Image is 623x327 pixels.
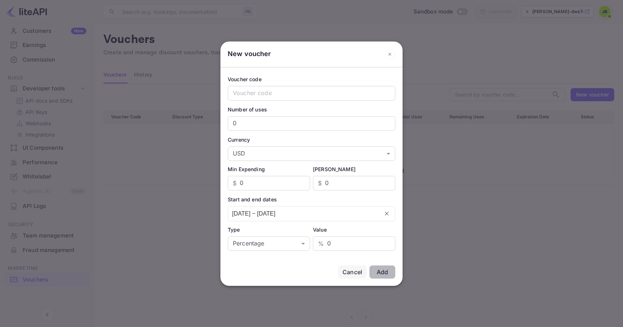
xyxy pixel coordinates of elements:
p: % [318,239,324,248]
input: Voucher code [228,86,395,101]
div: Percentage [228,236,310,251]
div: Number of uses [228,106,395,113]
div: Voucher code [228,75,395,83]
div: Currency [228,136,395,143]
div: USD [228,146,395,161]
div: Type [228,226,310,233]
p: $ [233,179,236,188]
svg: close [384,211,389,216]
input: Number of uses [228,116,395,131]
div: Add [377,268,388,276]
input: dd/MM/yyyy ~ dd/MM/yyyy [228,206,379,221]
p: $ [318,179,322,188]
div: [PERSON_NAME] [313,165,395,173]
div: Cancel [342,268,362,276]
div: Start and end dates [228,196,395,203]
div: Value [313,226,395,233]
button: Clear [384,211,389,216]
div: Min Expending [228,165,310,173]
div: New voucher [228,49,271,60]
button: Add [369,265,395,279]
